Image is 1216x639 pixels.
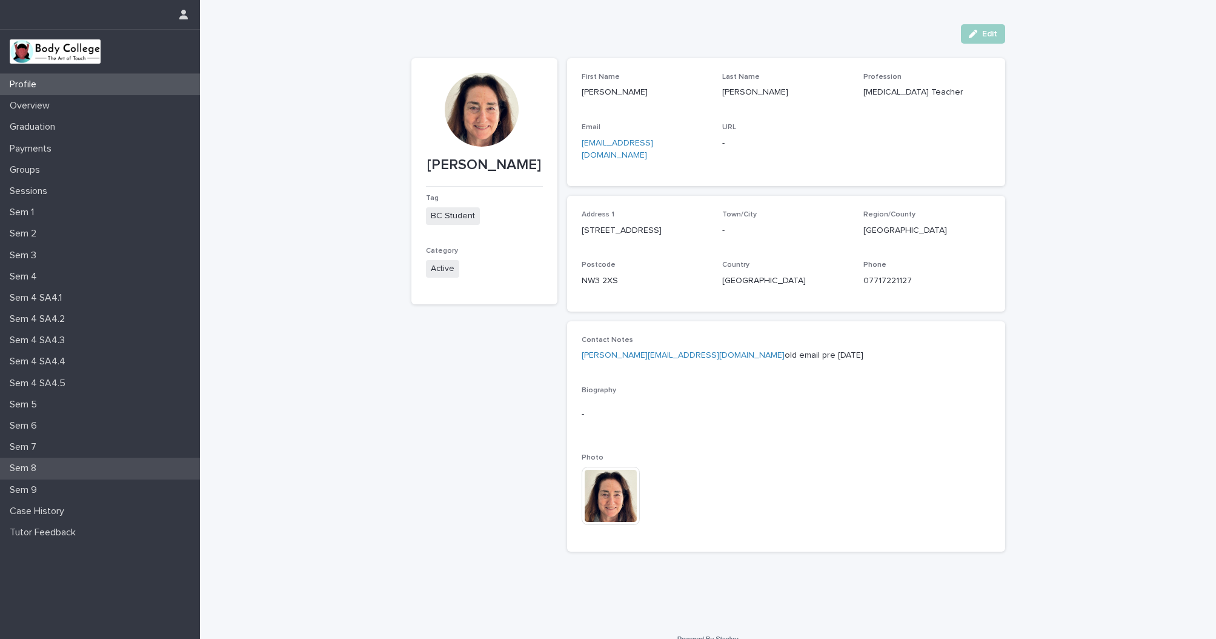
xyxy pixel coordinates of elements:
span: Last Name [722,73,760,81]
p: Sem 6 [5,420,47,432]
span: Category [426,247,458,255]
span: Country [722,261,749,269]
p: [PERSON_NAME] [582,86,708,99]
p: Sem 4 SA4.1 [5,292,71,304]
button: Edit [961,24,1005,44]
p: [MEDICAL_DATA] Teacher [863,86,990,99]
p: Overview [5,100,59,112]
a: [PERSON_NAME][EMAIL_ADDRESS][DOMAIN_NAME] [582,351,785,360]
span: Contact Notes [582,336,633,344]
span: Profession [863,73,902,81]
p: [STREET_ADDRESS] [582,224,708,237]
span: Postcode [582,261,616,269]
span: Edit [982,30,997,38]
p: Sem 4 SA4.4 [5,356,75,367]
span: Email [582,124,600,131]
p: Sem 4 SA4.5 [5,378,75,389]
p: Payments [5,143,61,155]
p: Sem 3 [5,250,46,261]
span: Town/City [722,211,757,218]
p: Profile [5,79,46,90]
a: [EMAIL_ADDRESS][DOMAIN_NAME] [582,139,653,160]
p: Sessions [5,186,57,197]
p: old email pre [DATE] [582,349,991,362]
p: Case History [5,506,74,517]
p: Sem 5 [5,399,47,410]
p: NW3 2XS [582,275,708,287]
p: - [722,224,849,237]
span: Biography [582,387,616,394]
span: Tag [426,195,439,202]
span: First Name [582,73,620,81]
p: Sem 4 SA4.2 [5,313,75,325]
p: - [582,408,991,421]
p: [PERSON_NAME] [722,86,849,99]
p: Graduation [5,121,65,133]
p: Sem 9 [5,484,47,496]
span: URL [722,124,736,131]
p: Sem 1 [5,207,44,218]
span: Address 1 [582,211,614,218]
span: Active [426,260,459,278]
span: BC Student [426,207,480,225]
p: - [722,137,849,150]
a: 07717221127 [863,276,912,285]
span: Phone [863,261,886,269]
p: Sem 8 [5,463,46,474]
p: [GEOGRAPHIC_DATA] [722,275,849,287]
p: Groups [5,164,50,176]
p: Sem 4 [5,271,47,283]
p: Sem 7 [5,441,46,453]
p: Sem 2 [5,228,46,239]
p: [PERSON_NAME] [426,156,543,174]
span: Region/County [863,211,915,218]
span: Photo [582,454,603,461]
p: Tutor Feedback [5,527,85,538]
p: [GEOGRAPHIC_DATA] [863,224,990,237]
img: xvtzy2PTuGgGH0xbwGb2 [10,39,101,64]
p: Sem 4 SA4.3 [5,335,75,346]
